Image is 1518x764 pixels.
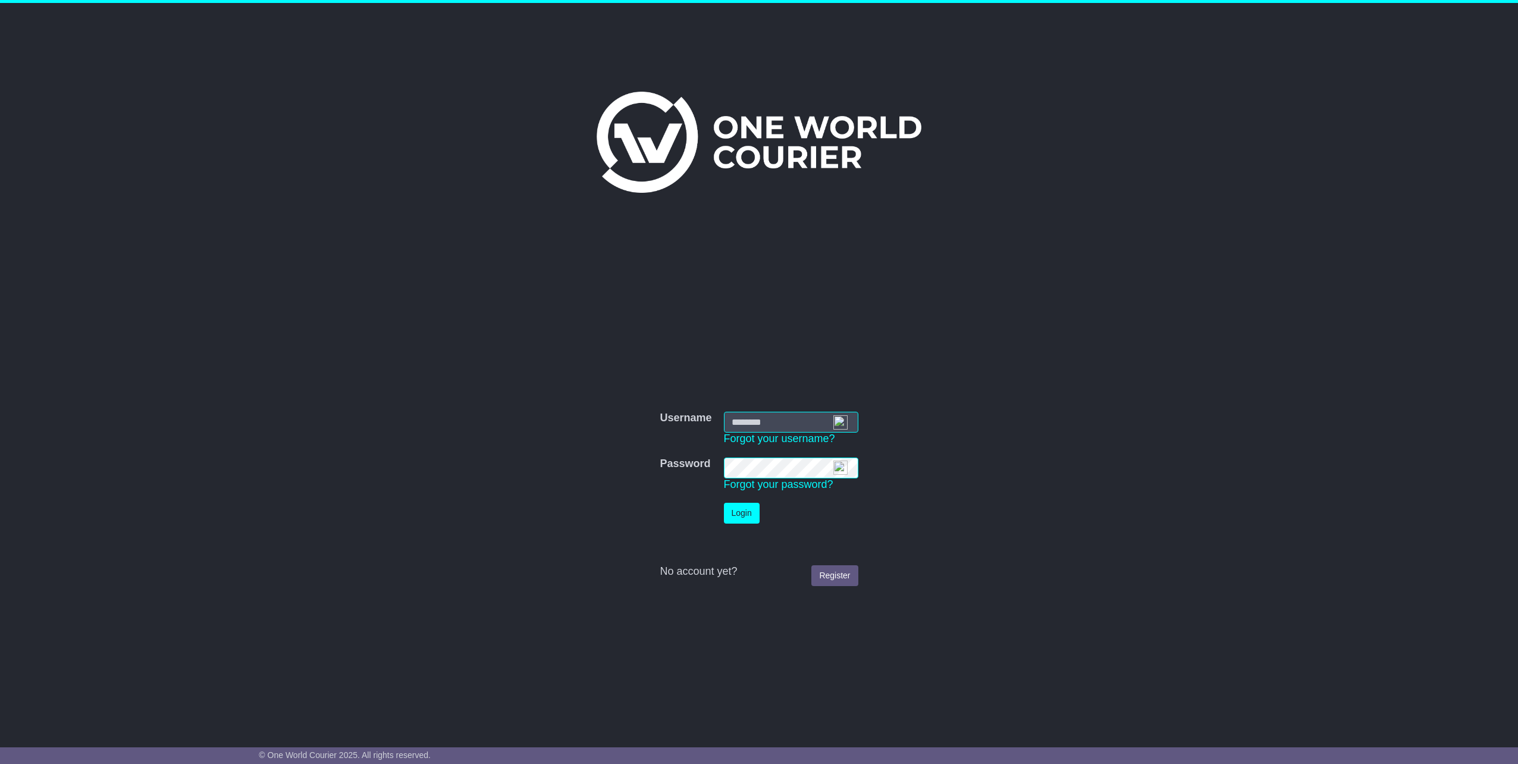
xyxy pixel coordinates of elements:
[833,461,848,475] img: npw-badge-icon-locked.svg
[259,750,431,760] span: © One World Courier 2025. All rights reserved.
[660,565,858,578] div: No account yet?
[597,92,921,193] img: One World
[724,478,833,490] a: Forgot your password?
[724,433,835,444] a: Forgot your username?
[724,503,760,524] button: Login
[833,415,848,430] img: npw-badge-icon-locked.svg
[811,565,858,586] a: Register
[660,412,711,425] label: Username
[660,458,710,471] label: Password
